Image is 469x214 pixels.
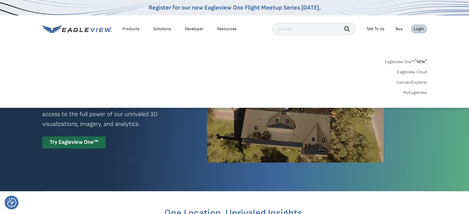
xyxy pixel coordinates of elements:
img: Revisit consent button [7,198,16,207]
a: Eagleview One™*NEW* [385,57,427,64]
a: Eagleview Cloud [397,69,427,75]
a: Developer [185,26,204,32]
div: Products [122,26,140,32]
div: Try Eagleview One™ [42,136,106,148]
a: ConnectExplorer [396,80,427,85]
button: Consent Preferences [7,198,16,207]
a: MyEagleview [403,90,427,95]
p: A premium digital experience that provides seamless access to the full power of our unrivaled 3D ... [42,99,185,129]
span: NEW [415,59,427,64]
a: Register for our new Eagleview One Flight Meetup Series [DATE]. [149,4,321,11]
a: Buy [396,26,403,32]
input: Search [272,23,356,35]
div: Login [414,26,424,32]
div: Resources [217,26,237,32]
div: Solutions [153,26,171,32]
div: Talk To Us [366,26,385,32]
